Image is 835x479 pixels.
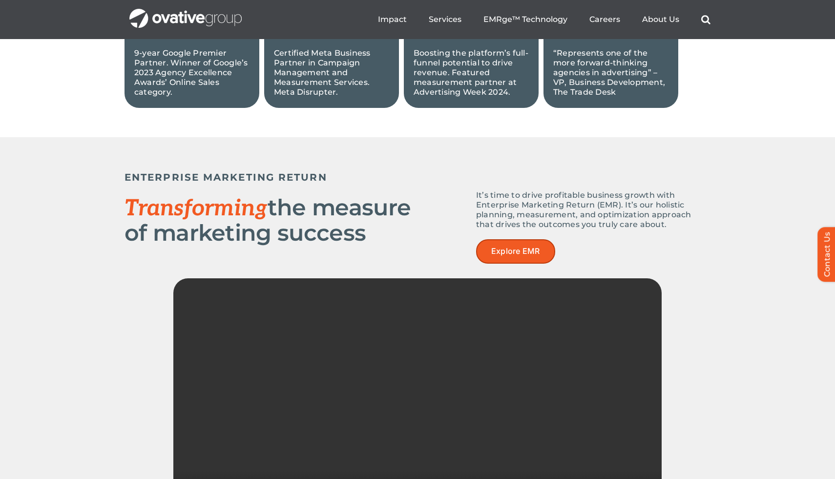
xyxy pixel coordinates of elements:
[476,190,710,229] p: It’s time to drive profitable business growth with Enterprise Marketing Return (EMR). It’s our ho...
[378,15,407,24] a: Impact
[134,48,250,97] p: 9-year Google Premier Partner. Winner of Google’s 2023 Agency Excellence Awards’ Online Sales cat...
[125,171,710,183] h5: ENTERPRISE MARKETING RETURN
[274,48,389,97] p: Certified Meta Business Partner in Campaign Management and Measurement Services. Meta Disrupter.
[129,8,242,17] a: OG_Full_horizontal_WHT
[378,4,710,35] nav: Menu
[642,15,679,24] a: About Us
[701,15,710,24] a: Search
[483,15,567,24] a: EMRge™ Technology
[476,239,555,263] a: Explore EMR
[125,195,268,222] span: Transforming
[553,48,668,97] p: “Represents one of the more forward-thinking agencies in advertising” – VP, Business Development,...
[589,15,620,24] a: Careers
[429,15,461,24] a: Services
[125,195,417,245] h2: the measure of marketing success
[491,247,540,256] span: Explore EMR
[414,48,529,97] p: Boosting the platform’s full-funnel potential to drive revenue. Featured measurement partner at A...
